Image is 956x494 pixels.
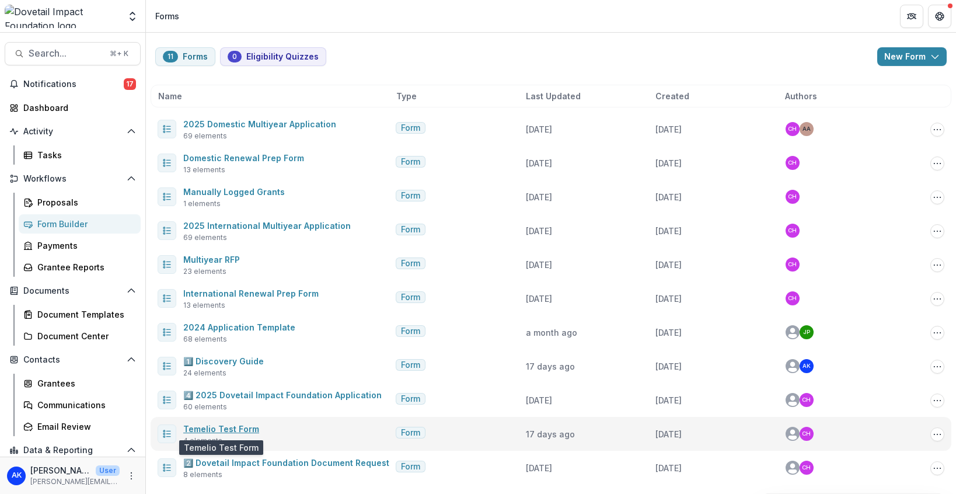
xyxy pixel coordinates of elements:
span: Type [396,90,417,102]
button: Forms [155,47,215,66]
div: Courtney Eker Hardy [788,126,797,132]
a: Communications [19,395,141,415]
button: New Form [877,47,947,66]
span: [DATE] [526,124,552,134]
span: Notifications [23,79,124,89]
span: 23 elements [183,266,226,277]
div: Tasks [37,149,131,161]
a: Payments [19,236,141,255]
button: Options [930,123,944,137]
a: Document Center [19,326,141,346]
div: Forms [155,10,179,22]
span: a month ago [526,328,577,338]
a: Email Review [19,417,141,436]
button: Options [930,394,944,408]
button: Options [930,461,944,475]
p: [PERSON_NAME] [30,464,91,476]
span: [DATE] [655,226,682,236]
span: [DATE] [526,463,552,473]
span: Form [401,428,420,438]
button: Options [930,224,944,238]
span: 68 elements [183,334,227,345]
div: Jason Pittman [803,329,810,335]
span: [DATE] [655,395,682,405]
a: Document Templates [19,305,141,324]
button: Notifications17 [5,75,141,93]
div: Grantee Reports [37,261,131,273]
span: 17 days ago [526,429,575,439]
span: Documents [23,286,122,296]
span: 11 [168,53,173,61]
span: Data & Reporting [23,446,122,455]
span: 8 elements [183,469,222,480]
span: [DATE] [526,226,552,236]
span: Form [401,462,420,472]
span: [DATE] [655,328,682,338]
div: Courtney Eker Hardy [802,465,811,471]
a: Form Builder [19,214,141,234]
a: Manually Logged Grants [183,187,285,197]
button: Open Contacts [5,350,141,369]
span: Authors [785,90,817,102]
div: Dashboard [23,102,131,114]
button: Eligibility Quizzes [220,47,326,66]
svg: avatar [786,427,800,441]
button: Open Activity [5,122,141,141]
span: 69 elements [183,131,227,141]
div: Document Templates [37,308,131,321]
span: 17 days ago [526,361,575,371]
span: Form [401,394,420,404]
div: Document Center [37,330,131,342]
div: Courtney Eker Hardy [788,228,797,234]
div: Form Builder [37,218,131,230]
span: [DATE] [526,192,552,202]
span: [DATE] [655,192,682,202]
div: Courtney Eker Hardy [802,431,811,437]
span: Form [401,360,420,370]
span: 17 [124,78,136,90]
div: Courtney Eker Hardy [788,295,797,301]
span: 60 elements [183,402,227,412]
button: Options [930,360,944,374]
a: Proposals [19,193,141,212]
button: Open Data & Reporting [5,441,141,460]
div: Grantees [37,377,131,389]
span: Activity [23,127,122,137]
button: Open Documents [5,281,141,300]
span: [DATE] [526,294,552,304]
a: 2024 Application Template [183,322,295,332]
span: [DATE] [655,158,682,168]
span: [DATE] [526,395,552,405]
div: Communications [37,399,131,411]
span: 1 elements [183,199,221,209]
span: 13 elements [183,165,225,175]
button: Options [930,326,944,340]
button: Options [930,427,944,441]
span: Form [401,293,420,302]
a: Dashboard [5,98,141,117]
span: [DATE] [655,463,682,473]
span: Form [401,123,420,133]
span: 69 elements [183,232,227,243]
span: [DATE] [526,158,552,168]
p: [PERSON_NAME][EMAIL_ADDRESS][DOMAIN_NAME] [30,476,120,487]
nav: breadcrumb [151,8,184,25]
div: ⌘ + K [107,47,131,60]
img: Dovetail Impact Foundation logo [5,5,120,28]
a: Tasks [19,145,141,165]
a: Grantees [19,374,141,393]
button: Options [930,258,944,272]
div: Courtney Eker Hardy [802,397,811,403]
svg: avatar [786,461,800,475]
div: Payments [37,239,131,252]
div: Proposals [37,196,131,208]
button: Open entity switcher [124,5,141,28]
button: Options [930,292,944,306]
div: Email Review [37,420,131,433]
span: [DATE] [655,124,682,134]
a: International Renewal Prep Form [183,288,319,298]
svg: avatar [786,359,800,373]
div: Courtney Eker Hardy [788,262,797,267]
div: Courtney Eker Hardy [788,160,797,166]
button: Options [930,156,944,171]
